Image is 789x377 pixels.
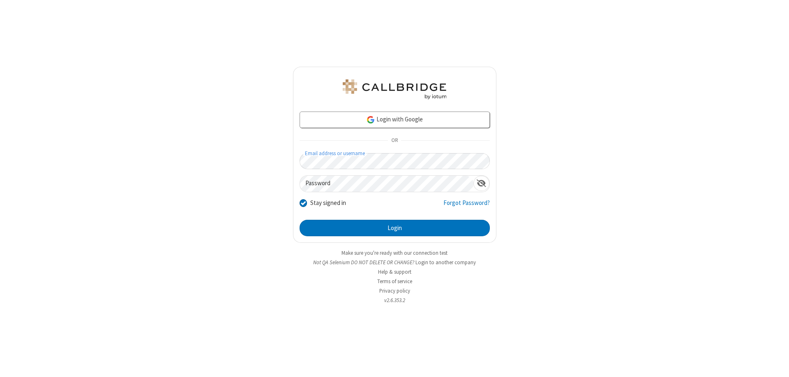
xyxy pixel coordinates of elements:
a: Terms of service [377,278,412,285]
button: Login [300,220,490,236]
a: Privacy policy [379,287,410,294]
li: v2.6.353.2 [293,296,496,304]
a: Help & support [378,268,411,275]
a: Make sure you're ready with our connection test [341,249,448,256]
a: Forgot Password? [443,198,490,214]
li: Not QA Selenium DO NOT DELETE OR CHANGE? [293,258,496,266]
img: QA Selenium DO NOT DELETE OR CHANGE [341,79,448,99]
label: Stay signed in [310,198,346,208]
img: google-icon.png [366,115,375,124]
button: Login to another company [415,258,476,266]
span: OR [388,135,401,147]
input: Email address or username [300,153,490,169]
div: Show password [473,176,489,191]
a: Login with Google [300,112,490,128]
input: Password [300,176,473,192]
